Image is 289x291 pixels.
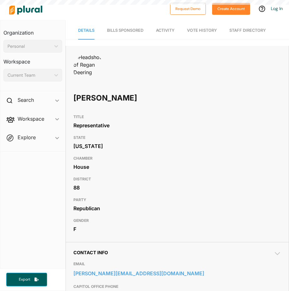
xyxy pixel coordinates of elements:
[8,72,52,79] div: Current Team
[8,43,52,50] div: Personal
[73,155,281,162] h3: CHAMBER
[73,141,281,151] div: [US_STATE]
[73,269,281,278] a: [PERSON_NAME][EMAIL_ADDRESS][DOMAIN_NAME]
[73,224,281,234] div: F
[73,113,281,121] h3: TITLE
[212,3,250,15] button: Create Account
[73,162,281,172] div: House
[107,28,143,33] span: Bills Sponsored
[73,196,281,204] h3: PARTY
[73,175,281,183] h3: DISTRICT
[156,28,174,33] span: Activity
[156,22,174,40] a: Activity
[73,217,281,224] h3: GENDER
[187,28,217,33] span: Vote History
[18,96,34,103] h2: Search
[73,260,281,268] h3: EMAIL
[73,89,198,107] h1: [PERSON_NAME]
[170,5,206,12] a: Request Demo
[73,183,281,192] div: 88
[3,52,62,66] h3: Workspace
[73,283,281,290] h3: CAPITOL OFFICE PHONE
[6,273,47,286] button: Export
[212,5,250,12] a: Create Account
[73,121,281,130] div: Representative
[73,204,281,213] div: Republican
[73,250,108,255] span: Contact Info
[78,28,94,33] span: Details
[73,53,105,76] img: Headshot of Regan Deering
[170,3,206,15] button: Request Demo
[73,134,281,141] h3: STATE
[229,22,266,40] a: Staff Directory
[271,6,283,11] a: Log In
[107,22,143,40] a: Bills Sponsored
[14,277,35,282] span: Export
[78,22,94,40] a: Details
[3,24,62,37] h3: Organization
[187,22,217,40] a: Vote History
